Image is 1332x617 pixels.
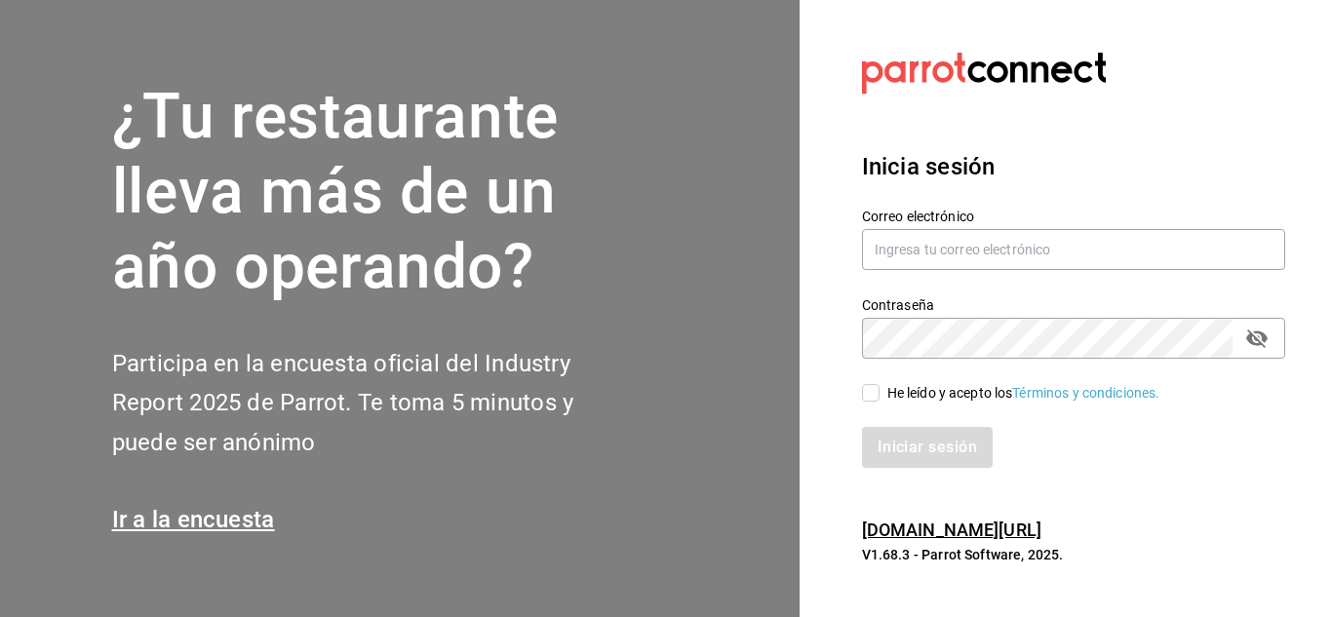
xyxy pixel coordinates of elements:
a: [DOMAIN_NAME][URL] [862,520,1041,540]
label: Correo electrónico [862,210,1285,223]
a: Ir a la encuesta [112,506,275,533]
label: Contraseña [862,298,1285,312]
h3: Inicia sesión [862,149,1285,184]
h1: ¿Tu restaurante lleva más de un año operando? [112,80,639,304]
a: Términos y condiciones. [1012,385,1159,401]
div: He leído y acepto los [887,383,1160,404]
input: Ingresa tu correo electrónico [862,229,1285,270]
p: V1.68.3 - Parrot Software, 2025. [862,545,1285,564]
button: passwordField [1240,322,1273,355]
h2: Participa en la encuesta oficial del Industry Report 2025 de Parrot. Te toma 5 minutos y puede se... [112,344,639,463]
